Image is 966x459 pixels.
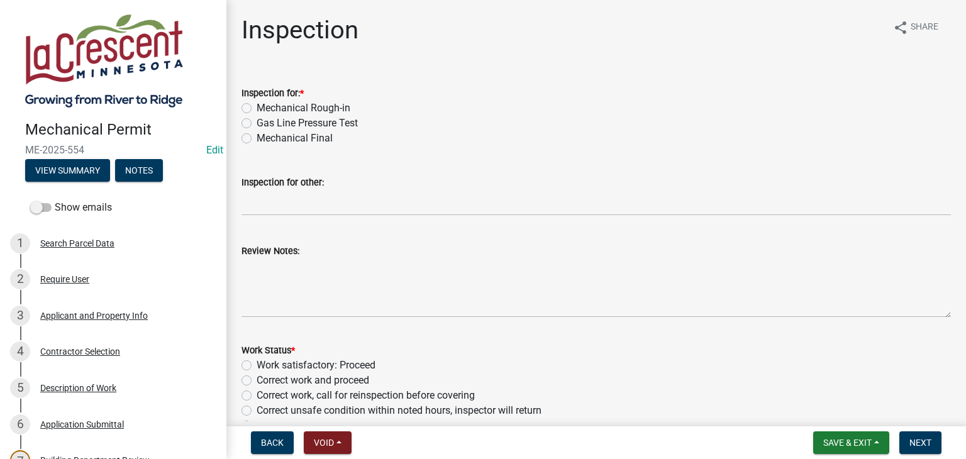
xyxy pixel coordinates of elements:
[911,20,938,35] span: Share
[257,101,350,116] label: Mechanical Rough-in
[257,418,425,433] label: Stop work order posted. Call inspector
[241,15,358,45] h1: Inspection
[241,247,299,256] label: Review Notes:
[115,159,163,182] button: Notes
[10,414,30,434] div: 6
[10,233,30,253] div: 1
[25,166,110,176] wm-modal-confirm: Summary
[257,131,333,146] label: Mechanical Final
[30,200,112,215] label: Show emails
[241,346,295,355] label: Work Status
[40,384,116,392] div: Description of Work
[261,438,284,448] span: Back
[10,341,30,362] div: 4
[883,15,948,40] button: shareShare
[304,431,352,454] button: Void
[25,159,110,182] button: View Summary
[909,438,931,448] span: Next
[10,378,30,398] div: 5
[40,347,120,356] div: Contractor Selection
[40,420,124,429] div: Application Submittal
[40,275,89,284] div: Require User
[25,13,183,108] img: City of La Crescent, Minnesota
[10,269,30,289] div: 2
[206,144,223,156] a: Edit
[25,121,216,139] h4: Mechanical Permit
[10,306,30,326] div: 3
[257,403,541,418] label: Correct unsafe condition within noted hours, inspector will return
[25,144,201,156] span: ME-2025-554
[40,239,114,248] div: Search Parcel Data
[241,89,304,98] label: Inspection for:
[314,438,334,448] span: Void
[257,358,375,373] label: Work satisfactory: Proceed
[241,179,324,187] label: Inspection for other:
[206,144,223,156] wm-modal-confirm: Edit Application Number
[893,20,908,35] i: share
[257,373,369,388] label: Correct work and proceed
[899,431,941,454] button: Next
[257,116,358,131] label: Gas Line Pressure Test
[823,438,872,448] span: Save & Exit
[251,431,294,454] button: Back
[115,166,163,176] wm-modal-confirm: Notes
[257,388,475,403] label: Correct work, call for reinspection before covering
[813,431,889,454] button: Save & Exit
[40,311,148,320] div: Applicant and Property Info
